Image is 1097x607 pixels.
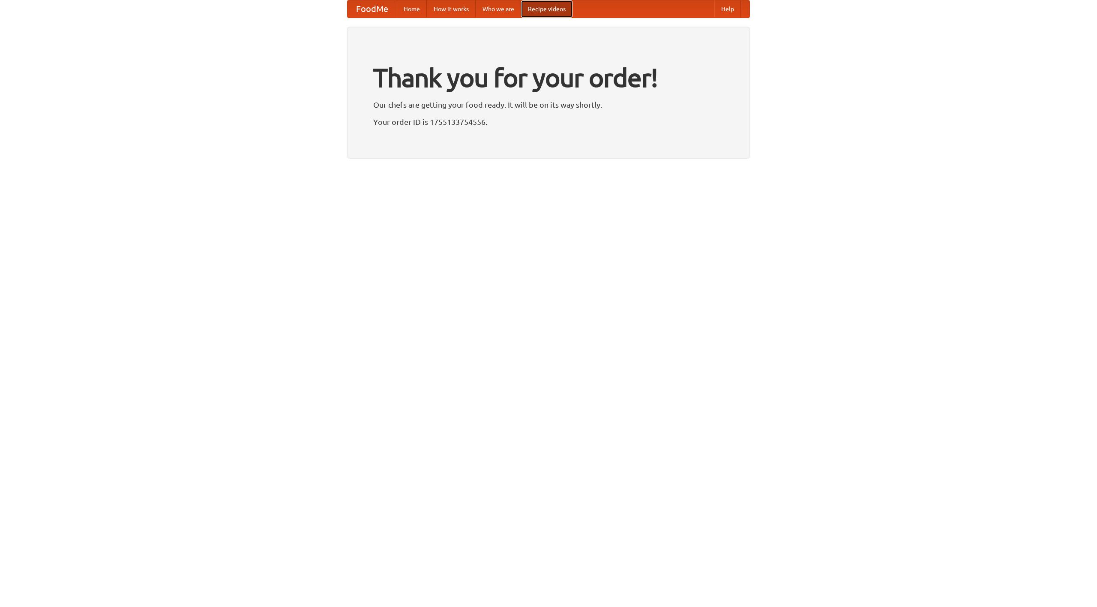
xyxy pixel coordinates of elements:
a: Help [714,0,741,18]
a: How it works [427,0,476,18]
p: Your order ID is 1755133754556. [373,115,724,128]
a: Home [397,0,427,18]
p: Our chefs are getting your food ready. It will be on its way shortly. [373,98,724,111]
a: Recipe videos [521,0,572,18]
h1: Thank you for your order! [373,57,724,98]
a: Who we are [476,0,521,18]
a: FoodMe [348,0,397,18]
